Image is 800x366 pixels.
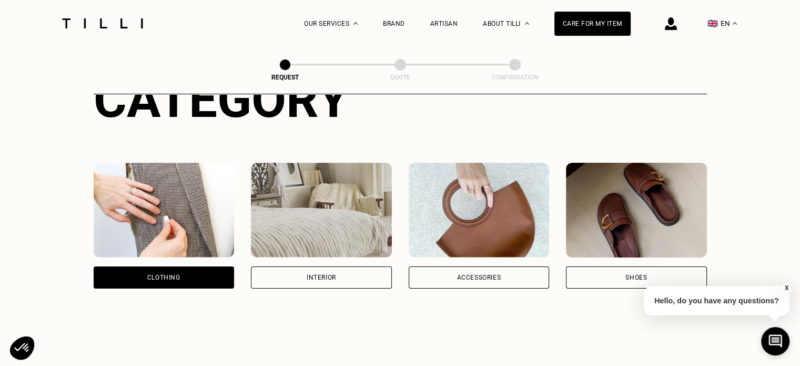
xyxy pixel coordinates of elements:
[707,18,718,28] span: 🇬🇧
[232,74,338,81] div: Request
[525,22,529,25] img: About dropdown menu
[383,20,405,27] a: Brand
[409,163,550,258] img: Accessories
[58,18,147,28] img: Tilli seamstress service logo
[782,282,792,294] button: X
[348,74,453,81] div: Quote
[665,17,677,30] img: login icon
[353,22,358,25] img: Dropdown menu
[733,22,737,25] img: menu déroulant
[147,274,180,281] div: Clothing
[554,12,631,36] a: Care for my item
[457,274,501,281] div: Accessories
[566,163,707,258] img: Shoes
[94,70,707,129] div: Category
[307,274,336,281] div: Interior
[94,163,235,258] img: Clothing
[251,163,392,258] img: Interior
[644,286,789,315] p: Hello, do you have any questions?
[625,274,647,281] div: Shoes
[430,20,458,27] a: Artisan
[462,74,568,81] div: Confirmation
